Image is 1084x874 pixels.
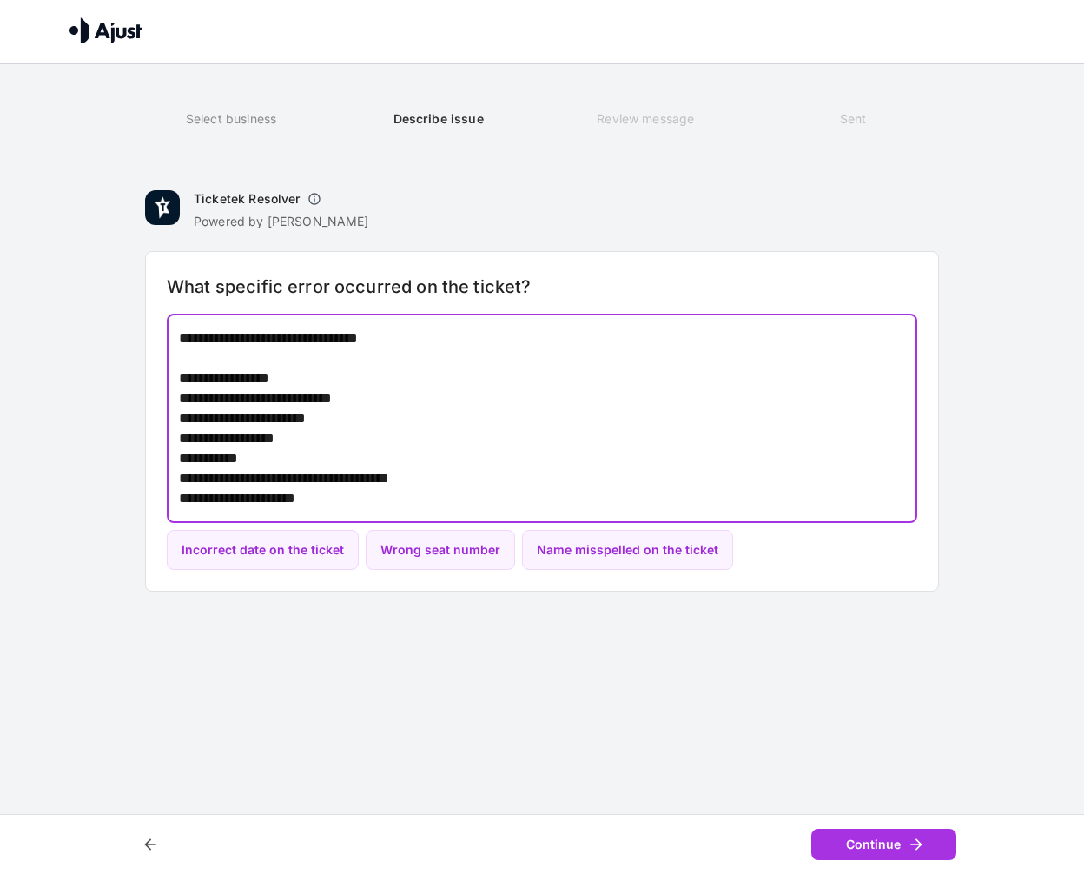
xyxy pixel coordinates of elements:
[335,109,542,129] h6: Describe issue
[811,829,956,861] button: Continue
[522,530,733,571] button: Name misspelled on the ticket
[750,109,956,129] h6: Sent
[366,530,515,571] button: Wrong seat number
[542,109,749,129] h6: Review message
[167,530,359,571] button: Incorrect date on the ticket
[128,109,334,129] h6: Select business
[167,273,917,301] h6: What specific error occurred on the ticket?
[194,213,369,230] p: Powered by [PERSON_NAME]
[69,17,142,43] img: Ajust
[145,190,180,225] img: Ticketek
[194,190,301,208] h6: Ticketek Resolver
